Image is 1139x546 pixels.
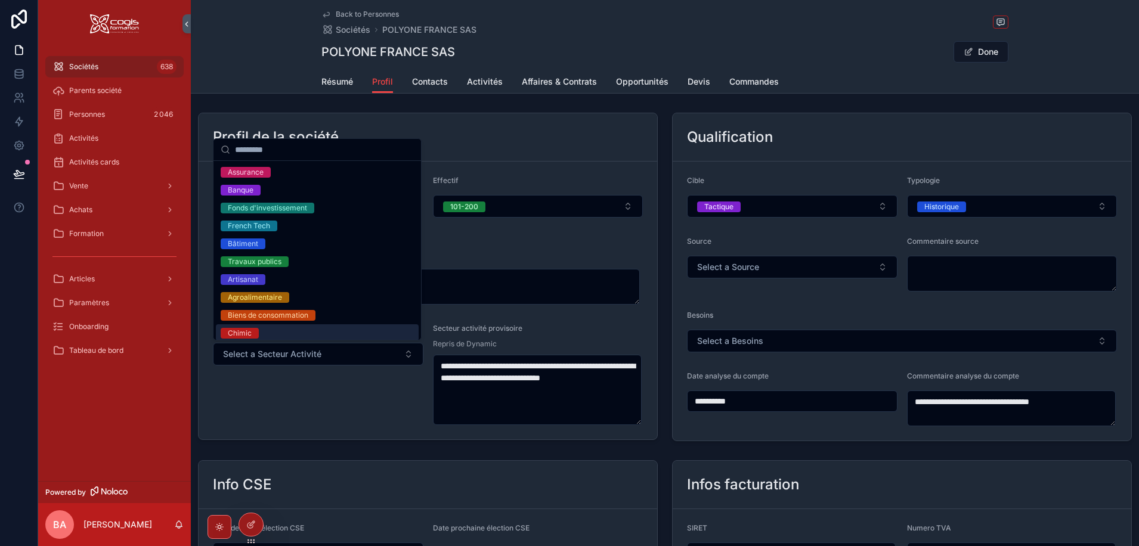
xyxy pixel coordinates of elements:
[412,76,448,88] span: Contacts
[90,14,139,33] img: App logo
[729,76,779,88] span: Commandes
[687,256,897,278] button: Select Button
[69,134,98,143] span: Activités
[45,268,184,290] a: Articles
[69,110,105,119] span: Personnes
[213,128,339,147] h2: Profil de la société
[687,176,704,185] span: Cible
[907,371,1019,380] span: Commentaire analyse du compte
[45,340,184,361] a: Tableau de bord
[907,237,979,246] span: Commentaire source
[45,80,184,101] a: Parents société
[228,238,258,249] div: Bâtiment
[45,151,184,173] a: Activités cards
[228,203,307,213] div: Fonds d'investissement
[45,175,184,197] a: Vente
[687,237,711,246] span: Source
[45,128,184,149] a: Activités
[228,292,282,303] div: Agroalimentaire
[412,71,448,95] a: Contacts
[228,310,308,321] div: Biens de consommation
[372,71,393,94] a: Profil
[69,298,109,308] span: Paramètres
[45,104,184,125] a: Personnes2 046
[522,76,597,88] span: Affaires & Contrats
[228,274,258,285] div: Artisanat
[907,176,940,185] span: Typologie
[688,71,710,95] a: Devis
[433,195,643,218] button: Select Button
[213,475,271,494] h2: Info CSE
[704,201,733,212] div: Tactique
[382,24,476,36] a: POLYONE FRANCE SAS
[433,523,530,532] span: Date prochaine élection CSE
[321,44,455,60] h1: POLYONE FRANCE SAS
[38,48,191,377] div: scrollable content
[687,330,1117,352] button: Select Button
[69,322,109,331] span: Onboarding
[336,24,370,36] span: Sociétés
[45,199,184,221] a: Achats
[729,71,779,95] a: Commandes
[228,256,281,267] div: Travaux publics
[228,185,253,196] div: Banque
[687,311,713,319] span: Besoins
[687,371,769,380] span: Date analyse du compte
[372,76,393,88] span: Profil
[69,229,104,238] span: Formation
[83,519,152,531] p: [PERSON_NAME]
[69,274,95,284] span: Articles
[924,201,959,212] div: Historique
[697,261,759,273] span: Select a Source
[53,517,66,532] span: BA
[321,10,399,19] a: Back to Personnes
[687,523,707,532] span: SIRET
[616,71,668,95] a: Opportunités
[467,71,503,95] a: Activités
[213,161,421,340] div: Suggestions
[907,523,951,532] span: Numero TVA
[687,195,897,218] button: Select Button
[228,167,264,178] div: Assurance
[69,205,92,215] span: Achats
[45,56,184,77] a: Sociétés638
[150,107,177,122] div: 2 046
[433,176,459,185] span: Effectif
[69,346,123,355] span: Tableau de bord
[907,195,1118,218] button: Select Button
[223,348,321,360] span: Select a Secteur Activité
[69,86,122,95] span: Parents société
[69,157,119,167] span: Activités cards
[954,41,1008,63] button: Done
[321,76,353,88] span: Résumé
[687,128,773,147] h2: Qualification
[450,201,478,212] div: 101-200
[321,24,370,36] a: Sociétés
[38,481,191,503] a: Powered by
[688,76,710,88] span: Devis
[228,221,270,231] div: French Tech
[522,71,597,95] a: Affaires & Contrats
[45,488,86,497] span: Powered by
[616,76,668,88] span: Opportunités
[157,60,177,74] div: 638
[433,339,497,349] span: Repris de Dynamic
[467,76,503,88] span: Activités
[45,316,184,337] a: Onboarding
[433,324,522,333] span: Secteur activité provisoire
[228,328,252,339] div: Chimic
[69,181,88,191] span: Vente
[687,475,799,494] h2: Infos facturation
[336,10,399,19] span: Back to Personnes
[321,71,353,95] a: Résumé
[45,292,184,314] a: Paramètres
[45,223,184,244] a: Formation
[69,62,98,72] span: Sociétés
[697,335,763,347] span: Select a Besoins
[213,343,423,365] button: Select Button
